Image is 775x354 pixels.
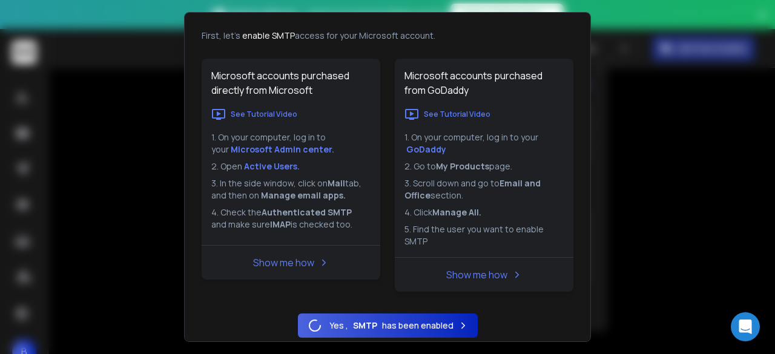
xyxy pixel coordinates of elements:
[424,110,490,119] p: See Tutorial Video
[211,160,371,172] li: 2. Open
[404,177,564,202] li: 3. Scroll down and go to section.
[404,160,564,172] li: 2. Go to page.
[231,143,334,155] a: Microsoft Admin center.
[270,218,291,230] b: IMAP
[406,143,446,155] a: GoDaddy
[328,177,345,189] b: Mail
[404,206,564,218] li: 4. Click
[211,131,371,156] li: 1. On your computer, log in to your
[244,160,300,172] a: Active Users.
[432,206,481,218] b: Manage All.
[202,59,380,107] h1: Microsoft accounts purchased directly from Microsoft
[404,131,564,156] li: 1. On your computer, log in to your
[731,312,760,341] div: Open Intercom Messenger
[211,206,371,231] li: 4. Check the and make sure is checked too.
[202,30,573,42] p: First, let's access for your Microsoft account.
[395,59,573,107] h1: Microsoft accounts purchased from GoDaddy
[436,160,489,172] b: My Products
[261,189,346,201] b: Manage email apps.
[404,223,564,247] li: 5. Find the user you want to enable SMTP
[242,30,295,41] span: enable SMTP
[404,177,542,201] b: Email and Office
[262,206,352,218] b: Authenticated SMTP
[353,320,377,332] b: SMTP
[253,256,314,269] a: Show me how
[446,268,507,281] a: Show me how
[298,313,478,338] button: Yes ,SMTPhas been enabled
[211,177,371,202] li: 3. In the side window, click on tab, and then on
[231,110,297,119] p: See Tutorial Video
